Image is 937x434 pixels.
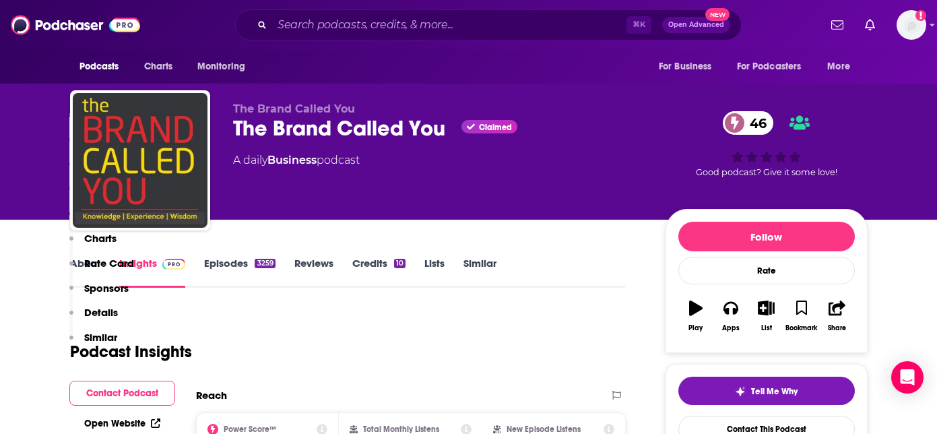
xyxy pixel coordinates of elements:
[668,22,724,28] span: Open Advanced
[705,8,730,21] span: New
[735,386,746,397] img: tell me why sparkle
[688,324,703,332] div: Play
[897,10,926,40] img: User Profile
[69,381,175,406] button: Contact Podcast
[826,13,849,36] a: Show notifications dropdown
[233,152,360,168] div: A daily podcast
[363,425,439,434] h2: Total Monthly Listens
[84,282,129,294] p: Sponsors
[737,57,802,76] span: For Podcasters
[267,154,317,166] a: Business
[84,331,117,344] p: Similar
[69,331,117,356] button: Similar
[394,259,406,268] div: 10
[69,282,129,307] button: Sponsors
[479,124,512,131] span: Claimed
[272,14,626,36] input: Search podcasts, credits, & more...
[827,57,850,76] span: More
[463,257,496,288] a: Similar
[897,10,926,40] button: Show profile menu
[696,167,837,177] span: Good podcast? Give it some love!
[11,12,140,38] img: Podchaser - Follow, Share and Rate Podcasts
[204,257,275,288] a: Episodes3259
[728,54,821,80] button: open menu
[224,425,276,434] h2: Power Score™
[84,418,160,429] a: Open Website
[69,306,118,331] button: Details
[424,257,445,288] a: Lists
[188,54,263,80] button: open menu
[828,324,846,332] div: Share
[785,324,817,332] div: Bookmark
[626,16,651,34] span: ⌘ K
[135,54,181,80] a: Charts
[761,324,772,332] div: List
[860,13,880,36] a: Show notifications dropdown
[819,292,854,340] button: Share
[897,10,926,40] span: Logged in as Ruth_Nebius
[233,102,355,115] span: The Brand Called You
[678,292,713,340] button: Play
[678,222,855,251] button: Follow
[255,259,275,268] div: 3259
[196,389,227,402] h2: Reach
[69,257,134,282] button: Rate Card
[507,425,581,434] h2: New Episode Listens
[678,257,855,284] div: Rate
[73,93,207,228] img: The Brand Called You
[666,102,868,186] div: 46Good podcast? Give it some love!
[818,54,867,80] button: open menu
[235,9,742,40] div: Search podcasts, credits, & more...
[751,386,798,397] span: Tell Me Why
[678,377,855,405] button: tell me why sparkleTell Me Why
[79,57,119,76] span: Podcasts
[70,54,137,80] button: open menu
[748,292,783,340] button: List
[294,257,333,288] a: Reviews
[915,10,926,21] svg: Add a profile image
[144,57,173,76] span: Charts
[723,111,773,135] a: 46
[784,292,819,340] button: Bookmark
[736,111,773,135] span: 46
[659,57,712,76] span: For Business
[84,306,118,319] p: Details
[891,361,924,394] div: Open Intercom Messenger
[352,257,406,288] a: Credits10
[722,324,740,332] div: Apps
[649,54,729,80] button: open menu
[713,292,748,340] button: Apps
[84,257,134,270] p: Rate Card
[662,17,730,33] button: Open AdvancedNew
[197,57,245,76] span: Monitoring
